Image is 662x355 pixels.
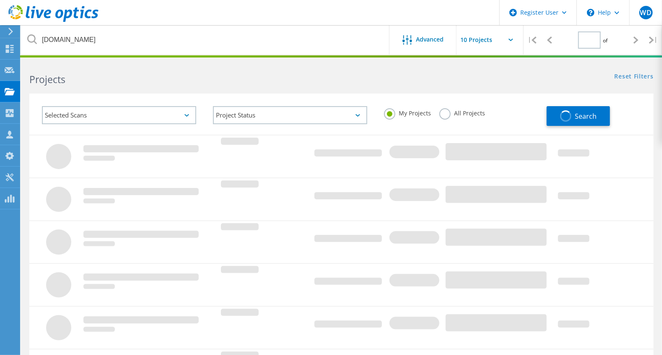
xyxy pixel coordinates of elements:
label: My Projects [384,108,431,116]
button: Search [547,106,610,126]
a: Live Optics Dashboard [8,18,99,23]
b: Projects [29,73,65,86]
span: Search [575,112,597,121]
span: of [603,37,607,44]
label: All Projects [439,108,485,116]
input: Search projects by name, owner, ID, company, etc [21,25,390,55]
span: WD [640,9,652,16]
span: Advanced [416,37,444,42]
div: | [645,25,662,55]
div: Selected Scans [42,106,196,124]
div: | [524,25,541,55]
a: Reset Filters [615,73,654,81]
div: Project Status [213,106,367,124]
svg: \n [587,9,595,16]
